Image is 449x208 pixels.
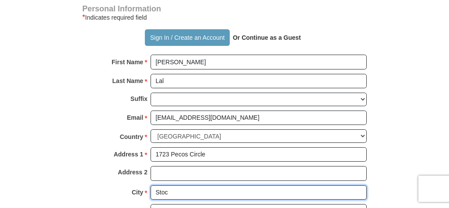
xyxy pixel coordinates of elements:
[132,186,143,198] strong: City
[120,131,144,143] strong: Country
[145,29,229,46] button: Sign In / Create an Account
[112,56,143,68] strong: First Name
[82,12,367,23] div: Indicates required field
[114,148,144,160] strong: Address 1
[127,111,143,124] strong: Email
[233,34,301,41] strong: Or Continue as a Guest
[112,75,144,87] strong: Last Name
[82,5,367,12] h4: Personal Information
[118,166,147,178] strong: Address 2
[130,93,147,105] strong: Suffix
